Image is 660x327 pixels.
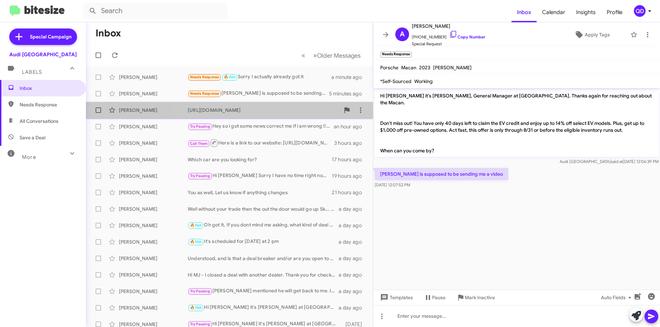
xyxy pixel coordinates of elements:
[96,28,121,39] h1: Inbox
[400,29,405,40] span: A
[119,90,188,97] div: [PERSON_NAME]
[190,174,210,178] span: Try Pausing
[188,90,329,97] div: [PERSON_NAME] is supposed to be sending me a video
[119,107,188,114] div: [PERSON_NAME]
[119,123,188,130] div: [PERSON_NAME]
[332,173,367,179] div: 19 hours ago
[449,34,485,39] a: Copy Number
[313,51,317,60] span: »
[571,2,601,22] a: Insights
[339,206,367,212] div: a day ago
[224,75,235,79] span: 🔥 Hot
[414,78,433,84] span: Working
[119,156,188,163] div: [PERSON_NAME]
[9,28,77,45] a: Special Campaign
[537,2,571,22] a: Calendar
[83,3,228,19] input: Search
[375,168,508,180] p: [PERSON_NAME] is supposed to be sending me a video
[595,291,639,304] button: Auto Fields
[188,287,339,295] div: [PERSON_NAME] mentioned he will get back to me. I was waiting for his call back
[432,291,445,304] span: Pause
[119,304,188,311] div: [PERSON_NAME]
[418,291,451,304] button: Pause
[339,304,367,311] div: a day ago
[190,91,219,96] span: Needs Response
[119,206,188,212] div: [PERSON_NAME]
[190,223,202,227] span: 🔥 Hot
[119,238,188,245] div: [PERSON_NAME]
[309,48,365,62] button: Next
[380,65,398,71] span: Porsche
[22,69,42,75] span: Labels
[190,75,219,79] span: Needs Response
[380,78,411,84] span: *Self-Sourced
[634,5,646,17] div: QD
[188,206,339,212] div: Well without your trade then the out the door would go up 5k... Was there a number you were looki...
[190,305,202,310] span: 🔥 Hot
[20,134,45,141] span: Save a Deal
[339,271,367,278] div: a day ago
[119,74,188,81] div: [PERSON_NAME]
[611,159,623,164] span: said at
[188,172,332,180] div: Hi [PERSON_NAME] Sorry I have no time right now ,but when I have I will let you know Thank you
[465,291,495,304] span: Mark Inactive
[375,182,410,187] span: [DATE] 12:07:52 PM
[119,140,188,147] div: [PERSON_NAME]
[188,122,334,130] div: Hey so i got some news correct me if i am wrong !! Do you give finance option to the internationa...
[628,5,652,17] button: QD
[329,90,367,97] div: 5 minutes ago
[601,291,634,304] span: Auto Fields
[433,65,472,71] span: [PERSON_NAME]
[334,123,367,130] div: an hour ago
[9,51,77,58] div: Audi [GEOGRAPHIC_DATA]
[379,291,413,304] span: Templates
[119,189,188,196] div: [PERSON_NAME]
[419,65,430,71] span: 2023
[188,189,332,196] div: You as well, Let us know if anything changes
[20,85,78,92] span: Inbox
[373,291,418,304] button: Templates
[188,139,334,147] div: Here is a link to our website: [URL][DOMAIN_NAME]
[119,173,188,179] div: [PERSON_NAME]
[119,288,188,295] div: [PERSON_NAME]
[119,271,188,278] div: [PERSON_NAME]
[190,124,210,129] span: Try Pausing
[375,90,659,157] p: Hi [PERSON_NAME] it's [PERSON_NAME], General Manager at [GEOGRAPHIC_DATA]. Thanks again for reach...
[331,74,367,81] div: a minute ago
[297,48,309,62] button: Previous
[188,221,339,229] div: Oh got it, If you dont mind me asking, what kind of deal are you getting there? What if i match o...
[190,289,210,293] span: Try Pausing
[119,255,188,262] div: [PERSON_NAME]
[412,40,485,47] span: Special Request
[188,271,339,278] div: Hi MJ - I closed a deal with another dealer. Thank you for checking in.
[332,156,367,163] div: 17 hours ago
[339,288,367,295] div: a day ago
[190,322,210,326] span: Try Pausing
[20,101,78,108] span: Needs Response
[601,2,628,22] a: Profile
[20,118,58,125] span: All Conversations
[301,51,305,60] span: «
[334,140,367,147] div: 3 hours ago
[585,28,610,41] span: Apply Tags
[412,22,485,30] span: [PERSON_NAME]
[317,52,361,59] span: Older Messages
[188,156,332,163] div: Which car are you looking for?
[339,255,367,262] div: a day ago
[190,240,202,244] span: 🔥 Hot
[511,2,537,22] a: Inbox
[188,73,331,81] div: Sorry I actually already got it
[332,189,367,196] div: 21 hours ago
[190,141,208,146] span: Call Them
[401,65,416,71] span: Macan
[339,222,367,229] div: a day ago
[560,159,659,164] span: Audi [GEOGRAPHIC_DATA] [DATE] 12:06:39 PM
[188,255,339,262] div: Understood, and is that a deal breaker and/or are you open to other cars we have here on the lot?
[298,48,365,62] nav: Page navigation example
[30,33,71,40] span: Special Campaign
[188,238,339,246] div: It's scheduled for [DATE] at 2 pm
[22,154,36,160] span: More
